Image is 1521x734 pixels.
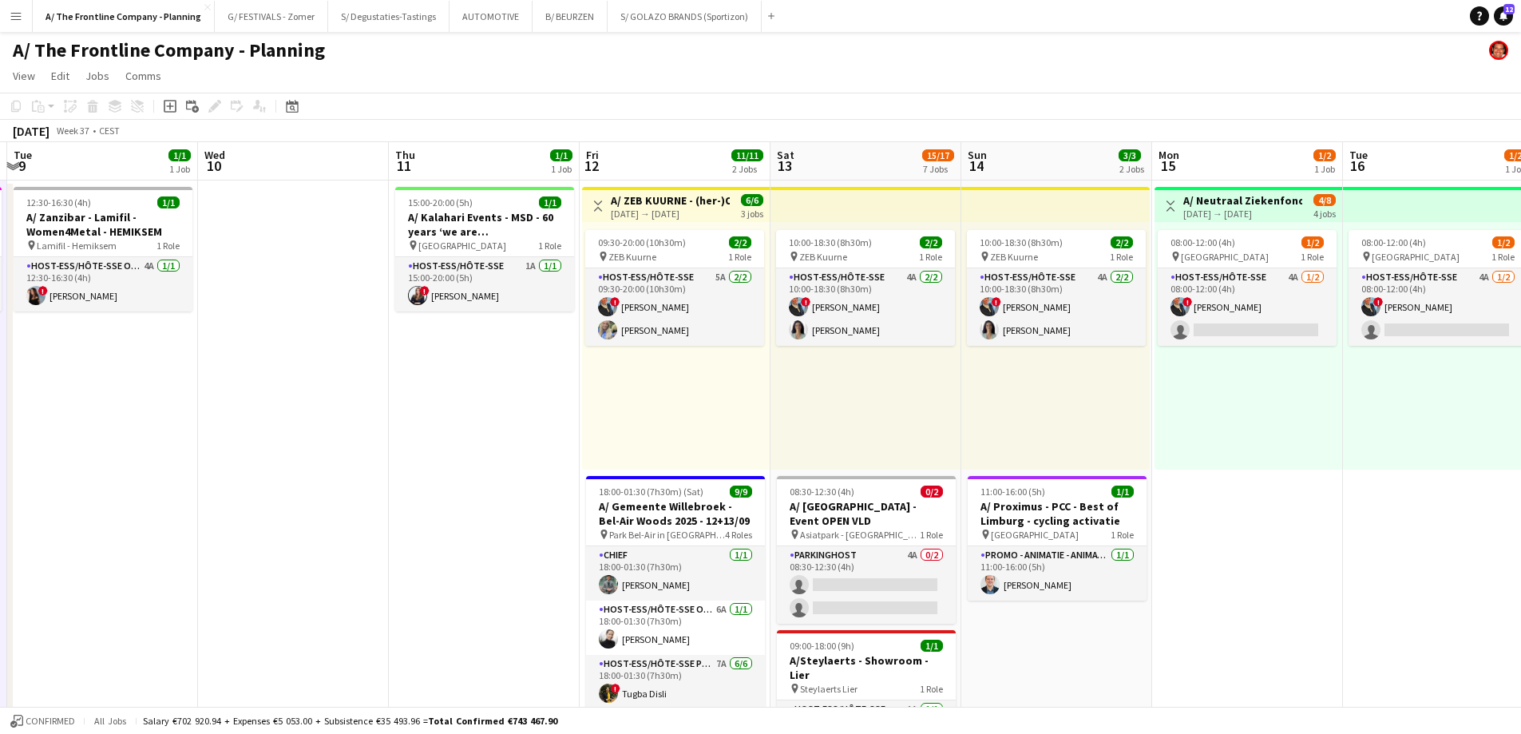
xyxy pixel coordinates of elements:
button: B/ BEURZEN [533,1,608,32]
span: View [13,69,35,83]
span: 15 [1156,157,1179,175]
span: 1 Role [1301,251,1324,263]
h3: A/ Zanzibar - Lamifil - Women4Metal - HEMIKSEM [14,210,192,239]
button: S/ Degustaties-Tastings [328,1,450,32]
span: ZEB Kuurne [799,251,847,263]
span: Lamifil - Hemiksem [37,240,117,252]
span: Jobs [85,69,109,83]
span: 9 [11,157,32,175]
span: [GEOGRAPHIC_DATA] [991,529,1079,541]
app-card-role: Host-ess/Hôte-sse Onthaal-Accueill6A1/118:00-01:30 (7h30m)[PERSON_NAME] [586,601,765,655]
a: 12 [1494,6,1513,26]
span: Comms [125,69,161,83]
span: ! [38,286,48,296]
h1: A/ The Frontline Company - Planning [13,38,325,62]
span: 6/6 [741,194,763,206]
span: ! [420,286,430,296]
span: Fri [586,148,599,162]
a: View [6,65,42,86]
app-card-role: Host-ess/Hôte-sse4A1/208:00-12:00 (4h)![PERSON_NAME] [1158,268,1337,346]
app-card-role: Host-ess/Hôte-sse1A1/115:00-20:00 (5h)![PERSON_NAME] [395,257,574,311]
span: 3/3 [1119,149,1141,161]
span: [GEOGRAPHIC_DATA] [1181,251,1269,263]
span: Thu [395,148,415,162]
span: Sat [777,148,794,162]
span: 4 Roles [725,529,752,541]
span: Wed [204,148,225,162]
span: 10:00-18:30 (8h30m) [980,236,1063,248]
app-card-role: Parkinghost4A0/208:30-12:30 (4h) [777,546,956,624]
span: 1 Role [1110,251,1133,263]
span: ZEB Kuurne [990,251,1038,263]
span: 09:30-20:00 (10h30m) [598,236,686,248]
div: 1 Job [551,163,572,175]
span: ! [992,297,1001,307]
span: ! [1373,297,1383,307]
app-job-card: 18:00-01:30 (7h30m) (Sat)9/9A/ Gemeente Willebroek - Bel-Air Woods 2025 - 12+13/09 Park Bel-Air i... [586,476,765,712]
div: 4 jobs [1313,206,1336,220]
span: 0/2 [921,486,943,498]
app-job-card: 12:30-16:30 (4h)1/1A/ Zanzibar - Lamifil - Women4Metal - HEMIKSEM Lamifil - Hemiksem1 RoleHost-es... [14,187,192,311]
span: 11:00-16:00 (5h) [980,486,1045,498]
app-job-card: 11:00-16:00 (5h)1/1A/ Proximus - PCC - Best of Limburg - cycling activatie [GEOGRAPHIC_DATA]1 Rol... [968,476,1147,601]
span: 10:00-18:30 (8h30m) [789,236,872,248]
app-job-card: 09:30-20:00 (10h30m)2/2 ZEB Kuurne1 RoleHost-ess/Hôte-sse5A2/209:30-20:00 (10h30m)![PERSON_NAME][... [585,230,764,346]
span: 1/1 [921,640,943,652]
a: Jobs [79,65,116,86]
span: 16 [1347,157,1368,175]
span: 1/2 [1492,236,1515,248]
span: [GEOGRAPHIC_DATA] [418,240,506,252]
button: Confirmed [8,712,77,730]
span: ! [611,684,620,693]
div: [DATE] → [DATE] [611,208,730,220]
div: 1 Job [169,163,190,175]
div: 3 jobs [741,206,763,220]
div: 08:30-12:30 (4h)0/2A/ [GEOGRAPHIC_DATA] - Event OPEN VLD Asiatpark - [GEOGRAPHIC_DATA]1 RoleParki... [777,476,956,624]
span: 2/2 [1111,236,1133,248]
span: 09:00-18:00 (9h) [790,640,854,652]
app-job-card: 08:00-12:00 (4h)1/2 [GEOGRAPHIC_DATA]1 RoleHost-ess/Hôte-sse4A1/208:00-12:00 (4h)![PERSON_NAME] [1158,230,1337,346]
span: 1/2 [1301,236,1324,248]
app-job-card: 15:00-20:00 (5h)1/1A/ Kalahari Events - MSD - 60 years ‘we are [GEOGRAPHIC_DATA]’ [GEOGRAPHIC_DAT... [395,187,574,311]
span: 11 [393,157,415,175]
h3: A/ [GEOGRAPHIC_DATA] - Event OPEN VLD [777,499,956,528]
div: 2 Jobs [1119,163,1144,175]
span: 1/2 [1313,149,1336,161]
div: 1 Job [1314,163,1335,175]
span: [GEOGRAPHIC_DATA] [1372,251,1460,263]
span: 1 Role [919,251,942,263]
span: 1 Role [1491,251,1515,263]
h3: A/ Gemeente Willebroek - Bel-Air Woods 2025 - 12+13/09 [586,499,765,528]
span: ! [801,297,810,307]
span: Tue [14,148,32,162]
app-job-card: 10:00-18:30 (8h30m)2/2 ZEB Kuurne1 RoleHost-ess/Hôte-sse4A2/210:00-18:30 (8h30m)![PERSON_NAME][PE... [967,230,1146,346]
span: 1/1 [539,196,561,208]
span: 1 Role [538,240,561,252]
span: Tue [1349,148,1368,162]
h3: A/ Kalahari Events - MSD - 60 years ‘we are [GEOGRAPHIC_DATA]’ [395,210,574,239]
span: All jobs [91,715,129,727]
h3: A/ Neutraal Ziekenfonds Vlaanderen (NZVL) - [GEOGRAPHIC_DATA] - 15-18/09 [1183,193,1302,208]
span: 1/1 [157,196,180,208]
span: 15:00-20:00 (5h) [408,196,473,208]
span: 12 [1503,4,1515,14]
span: 1 Role [920,529,943,541]
span: 14 [965,157,987,175]
span: 18:00-01:30 (7h30m) (Sat) [599,486,703,498]
span: 1 Role [920,683,943,695]
div: 7 Jobs [923,163,953,175]
button: S/ GOLAZO BRANDS (Sportizon) [608,1,762,32]
app-job-card: 10:00-18:30 (8h30m)2/2 ZEB Kuurne1 RoleHost-ess/Hôte-sse4A2/210:00-18:30 (8h30m)![PERSON_NAME][PE... [776,230,955,346]
div: Salary €702 920.94 + Expenses €5 053.00 + Subsistence €35 493.96 = [143,715,557,727]
span: Week 37 [53,125,93,137]
span: 2/2 [729,236,751,248]
button: AUTOMOTIVE [450,1,533,32]
span: Steylaerts Lier [800,683,858,695]
span: Total Confirmed €743 467.90 [428,715,557,727]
